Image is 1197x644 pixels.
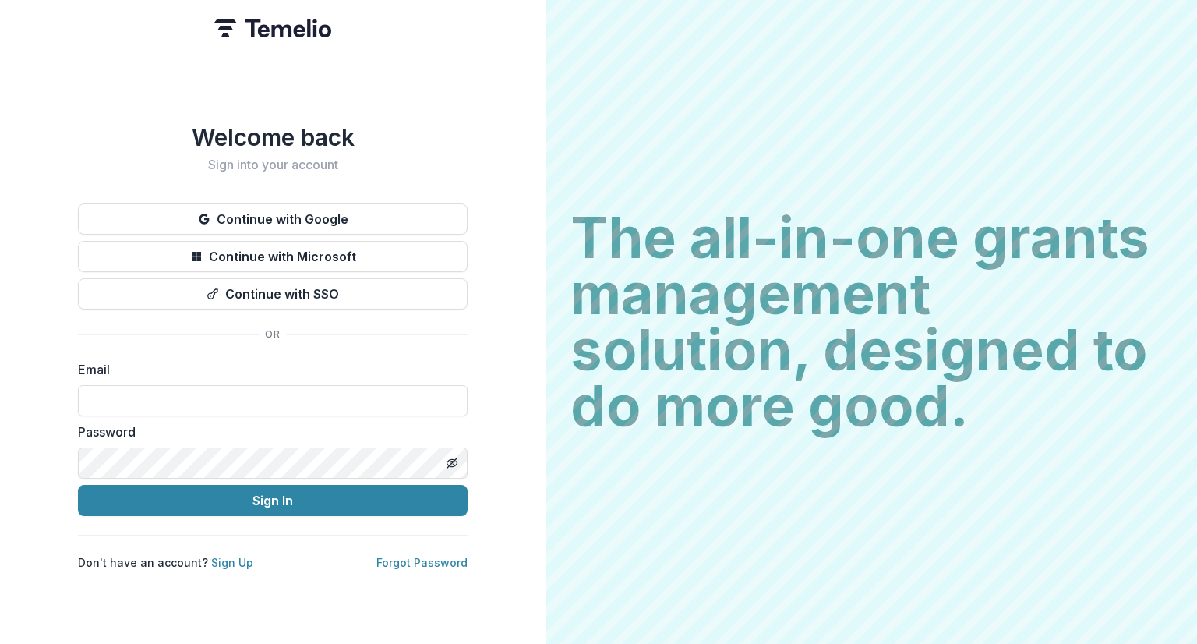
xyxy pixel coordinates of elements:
label: Password [78,423,458,441]
button: Continue with SSO [78,278,468,310]
h1: Welcome back [78,123,468,151]
button: Toggle password visibility [440,451,464,476]
a: Sign Up [211,556,253,569]
button: Continue with Microsoft [78,241,468,272]
h2: Sign into your account [78,157,468,172]
button: Continue with Google [78,203,468,235]
button: Sign In [78,485,468,516]
img: Temelio [214,19,331,37]
a: Forgot Password [376,556,468,569]
p: Don't have an account? [78,554,253,571]
label: Email [78,360,458,379]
